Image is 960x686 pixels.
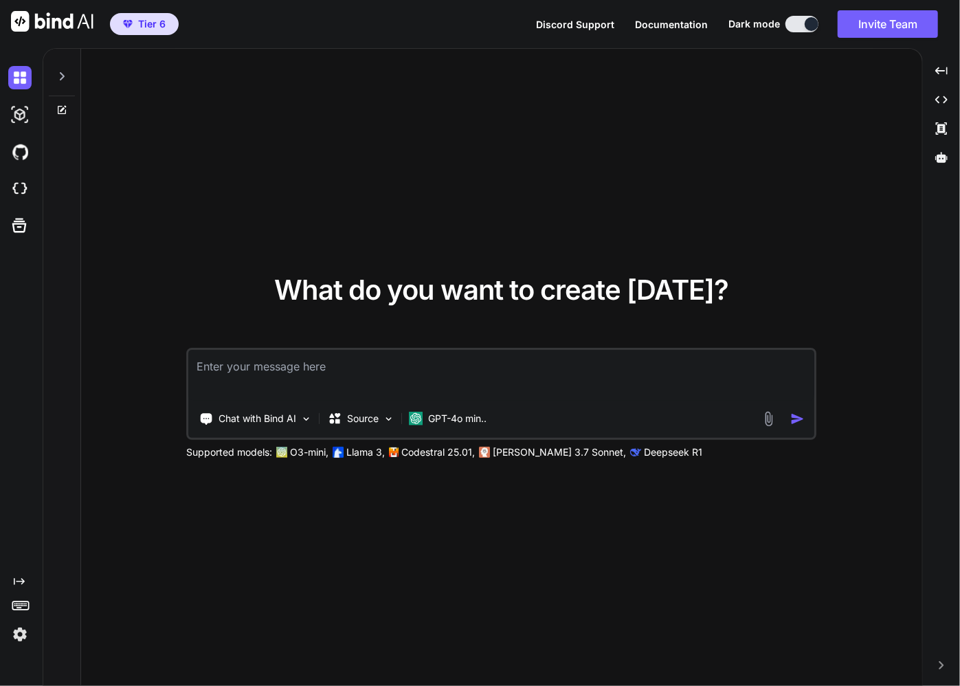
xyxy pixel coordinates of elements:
[290,445,328,459] p: O3-mini,
[635,17,708,32] button: Documentation
[644,445,702,459] p: Deepseek R1
[479,447,490,458] img: claude
[791,412,805,426] img: icon
[428,412,487,425] p: GPT-4o min..
[383,413,394,425] img: Pick Models
[635,19,708,30] span: Documentation
[8,177,32,201] img: cloudideIcon
[110,13,179,35] button: premiumTier 6
[493,445,626,459] p: [PERSON_NAME] 3.7 Sonnet,
[630,447,641,458] img: claude
[300,413,312,425] img: Pick Tools
[276,447,287,458] img: GPT-4
[274,273,728,307] span: What do you want to create [DATE]?
[186,445,272,459] p: Supported models:
[389,447,399,457] img: Mistral-AI
[401,445,475,459] p: Codestral 25.01,
[11,11,93,32] img: Bind AI
[123,20,133,28] img: premium
[333,447,344,458] img: Llama2
[838,10,938,38] button: Invite Team
[8,140,32,164] img: githubDark
[347,412,379,425] p: Source
[8,103,32,126] img: darkAi-studio
[409,412,423,425] img: GPT-4o mini
[138,17,166,31] span: Tier 6
[536,17,614,32] button: Discord Support
[8,66,32,89] img: darkChat
[219,412,296,425] p: Chat with Bind AI
[8,623,32,646] img: settings
[728,17,780,31] span: Dark mode
[761,411,777,427] img: attachment
[346,445,385,459] p: Llama 3,
[536,19,614,30] span: Discord Support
